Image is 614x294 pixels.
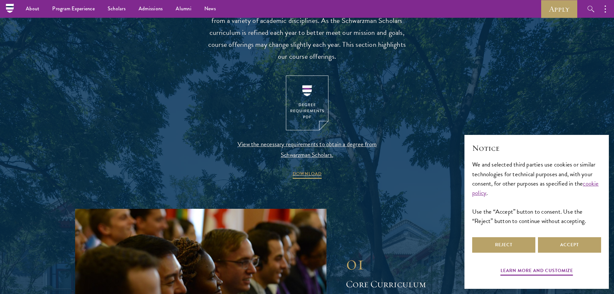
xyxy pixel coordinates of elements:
[346,278,539,291] h2: Core Curriculum
[472,160,601,225] div: We and selected third parties use cookies or similar technologies for technical purposes and, wit...
[293,170,322,180] span: DOWNLOAD
[472,143,601,154] h2: Notice
[501,267,573,277] button: Learn more and customize
[472,179,599,198] a: cookie policy
[231,76,383,180] a: View the necessary requirements to obtain a degree from Schwarzman Scholars. DOWNLOAD
[346,251,539,275] div: 01
[231,139,383,160] span: View the necessary requirements to obtain a degree from Schwarzman Scholars.
[472,237,535,253] button: Reject
[538,237,601,253] button: Accept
